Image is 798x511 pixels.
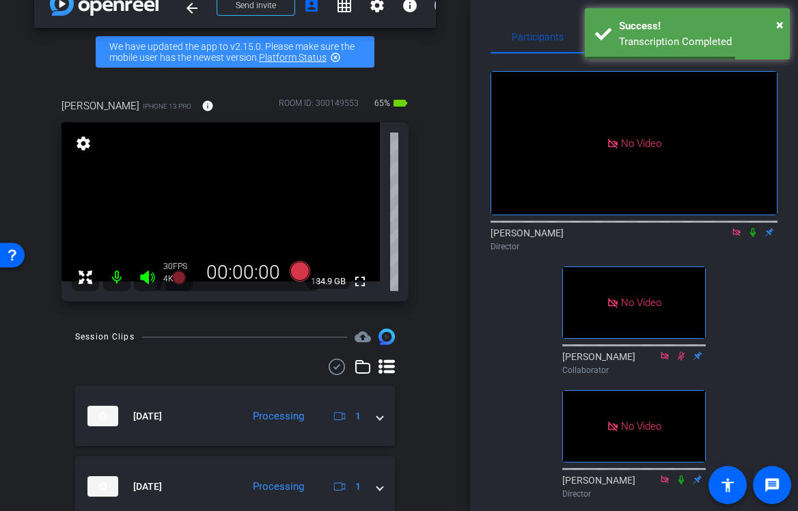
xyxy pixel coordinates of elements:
span: [PERSON_NAME] [61,98,139,113]
mat-icon: fullscreen [352,273,368,290]
span: No Video [621,419,661,432]
mat-icon: battery_std [392,95,409,111]
div: Collaborator [562,364,706,376]
img: thumb-nail [87,406,118,426]
div: Success! [619,18,780,34]
mat-icon: message [764,477,780,493]
mat-icon: highlight_off [330,52,341,63]
mat-icon: accessibility [719,477,736,493]
div: [PERSON_NAME] [562,473,706,500]
div: ROOM ID: 300149553 [279,97,359,117]
div: Director [491,240,778,253]
span: Destinations for your clips [355,329,371,345]
mat-expansion-panel-header: thumb-nail[DATE]Processing1 [75,386,395,446]
span: 1 [355,480,361,494]
span: iPhone 13 Pro [143,101,191,111]
img: Session clips [379,329,395,345]
div: [PERSON_NAME] [491,226,778,253]
div: Director [562,488,706,500]
span: Participants [512,32,564,42]
div: 00:00:00 [197,261,289,284]
span: [DATE] [133,480,162,494]
div: Processing [246,479,311,495]
span: FPS [173,262,187,271]
div: 4K [163,273,197,284]
span: [DATE] [133,409,162,424]
button: Close [776,14,784,35]
div: Transcription Completed [619,34,780,50]
div: [PERSON_NAME] [562,350,706,376]
mat-icon: cloud_upload [355,329,371,345]
span: × [776,16,784,33]
mat-icon: info [202,100,214,112]
div: Session Clips [75,330,135,344]
span: 184.9 GB [306,273,350,290]
span: 1 [355,409,361,424]
div: 30 [163,261,197,272]
mat-icon: settings [74,135,93,152]
div: Processing [246,409,311,424]
span: No Video [621,296,661,309]
img: thumb-nail [87,476,118,497]
a: Platform Status [259,52,327,63]
span: 65% [372,92,392,114]
span: No Video [621,137,661,149]
div: We have updated the app to v2.15.0. Please make sure the mobile user has the newest version. [96,36,374,68]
